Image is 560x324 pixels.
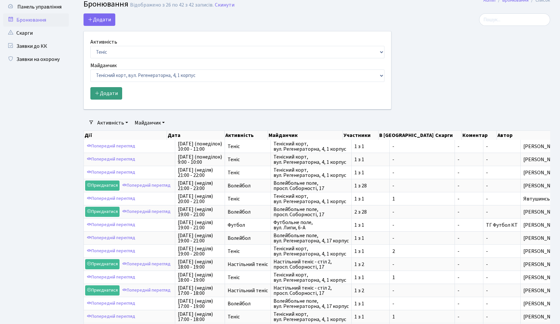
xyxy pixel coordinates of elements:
[273,246,349,257] span: Тенісний корт, вул. Регенераторна, 4, 1 корпус
[178,154,222,165] span: [DATE] (понеділок) 9:00 - 10:00
[354,144,387,149] span: 1 з 1
[178,233,222,243] span: [DATE] (неділя) 19:00 - 21:00
[273,194,349,204] span: Тенісний корт, вул. Регенераторна, 4, 1 корпус
[392,196,452,201] span: 1
[354,209,387,215] span: 2 з 28
[228,183,268,188] span: Волейбол
[3,27,69,40] a: Скарги
[178,167,222,178] span: [DATE] (неділя) 21:00 - 22:00
[85,312,137,322] a: Попередній перегляд
[3,13,69,27] a: Бронювання
[228,144,268,149] span: Теніс
[85,207,120,217] a: Приєднатися
[486,235,488,242] span: -
[273,298,349,309] span: Волейбольне поле, вул. Регенераторна, 4, 17 корпус
[228,275,268,280] span: Теніс
[85,220,137,230] a: Попередній перегляд
[354,249,387,254] span: 1 з 1
[486,143,488,150] span: -
[225,131,268,140] th: Активність
[379,131,435,140] th: В [GEOGRAPHIC_DATA]
[178,141,222,152] span: [DATE] (понеділок) 10:00 - 11:00
[457,288,480,293] span: -
[457,144,480,149] span: -
[85,298,137,309] a: Попередній перегляд
[178,259,222,270] span: [DATE] (неділя) 18:00 - 19:00
[392,170,452,175] span: -
[178,298,222,309] span: [DATE] (неділя) 17:00 - 19:00
[392,288,452,293] span: -
[486,248,488,255] span: -
[392,301,452,306] span: -
[130,2,214,8] div: Відображено з 26 по 42 з 42 записів.
[268,131,343,140] th: Майданчик
[17,3,62,10] span: Панель управління
[354,183,387,188] span: 1 з 28
[167,131,225,140] th: Дата
[85,141,137,151] a: Попередній перегляд
[132,117,167,128] a: Майданчик
[90,38,117,46] label: Активність
[354,170,387,175] span: 1 з 1
[273,181,349,191] span: Волейбольне поле, просп. Соборності, 17
[457,157,480,162] span: -
[85,194,137,204] a: Попередній перегляд
[457,249,480,254] span: -
[457,170,480,175] span: -
[486,195,488,202] span: -
[228,249,268,254] span: Теніс
[392,314,452,319] span: 1
[84,131,167,140] th: Дії
[178,312,222,322] span: [DATE] (неділя) 17:00 - 18:00
[85,181,120,191] a: Приєднатися
[178,272,222,283] span: [DATE] (неділя) 18:00 - 19:00
[90,62,117,69] label: Майданчик
[178,181,222,191] span: [DATE] (неділя) 21:00 - 23:00
[479,13,550,26] input: Пошук...
[392,222,452,228] span: -
[273,154,349,165] span: Тенісний корт, вул. Регенераторна, 4, 1 корпус
[85,246,137,256] a: Попередній перегляд
[354,196,387,201] span: 1 з 1
[273,233,349,243] span: Волейбольне поле, вул. Регенераторна, 4, 17 корпус
[354,222,387,228] span: 1 з 1
[273,220,349,230] span: Футбольне поле, вул. Липи, 6-А
[228,196,268,201] span: Теніс
[273,207,349,217] span: Волейбольне поле, просп. Соборності, 17
[85,285,120,295] a: Приєднатися
[85,272,137,282] a: Попередній перегляд
[178,246,222,257] span: [DATE] (неділя) 19:00 - 20:00
[457,301,480,306] span: -
[121,207,172,217] a: Попередній перегляд
[228,262,268,267] span: Настільний теніс
[85,233,137,243] a: Попередній перегляд
[121,181,172,191] a: Попередній перегляд
[486,156,488,163] span: -
[354,314,387,319] span: 1 з 1
[392,262,452,267] span: -
[486,221,518,229] span: ТГ Футбол КТ
[178,194,222,204] span: [DATE] (неділя) 20:00 - 21:00
[273,312,349,322] span: Тенісний корт, вул. Регенераторна, 4, 1 корпус
[228,209,268,215] span: Волейбол
[273,285,349,296] span: Настільний теніс - стіл 2, просп. Соборності, 17
[228,288,268,293] span: Настільний теніс
[121,259,172,269] a: Попередній перегляд
[215,2,234,8] a: Скинути
[486,182,488,189] span: -
[392,144,452,149] span: -
[178,285,222,296] span: [DATE] (неділя) 17:00 - 18:00
[3,0,69,13] a: Панель управління
[343,131,379,140] th: Участники
[178,207,222,217] span: [DATE] (неділя) 19:00 - 21:00
[273,259,349,270] span: Настільний теніс - стіл 2, просп. Соборності, 17
[486,274,488,281] span: -
[228,314,268,319] span: Теніс
[95,117,131,128] a: Активність
[392,209,452,215] span: -
[354,288,387,293] span: 1 з 2
[354,157,387,162] span: 1 з 1
[457,196,480,201] span: -
[3,53,69,66] a: Заявки на охорону
[228,157,268,162] span: Теніс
